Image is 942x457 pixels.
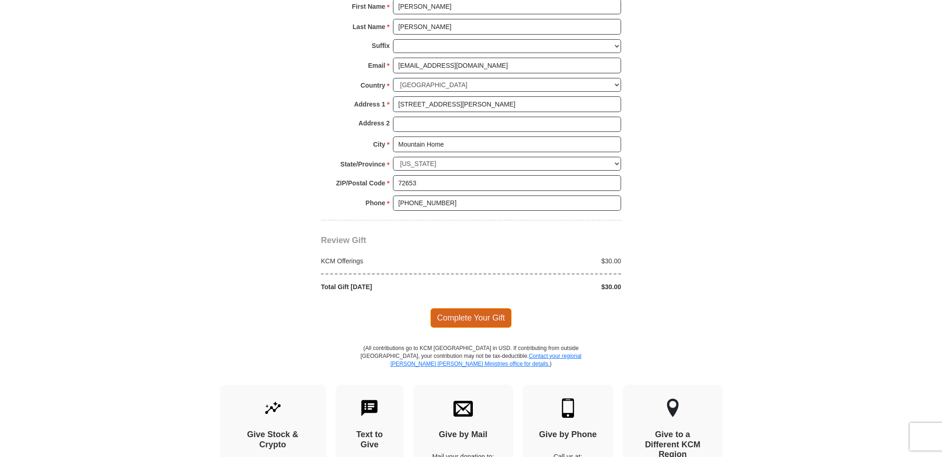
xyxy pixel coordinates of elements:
strong: Email [368,59,385,72]
strong: Phone [366,196,386,209]
img: envelope.svg [453,398,473,418]
strong: State/Province [340,158,385,171]
strong: Last Name [353,20,386,33]
strong: Address 2 [358,117,390,130]
h4: Text to Give [352,430,388,450]
img: other-region [666,398,679,418]
span: Complete Your Gift [430,308,512,327]
strong: City [373,138,385,151]
img: give-by-stock.svg [263,398,283,418]
strong: ZIP/Postal Code [336,177,386,190]
h4: Give by Phone [539,430,597,440]
div: $30.00 [471,256,626,266]
h4: Give Stock & Crypto [236,430,310,450]
div: $30.00 [471,282,626,291]
p: (All contributions go to KCM [GEOGRAPHIC_DATA] in USD. If contributing from outside [GEOGRAPHIC_D... [360,344,582,385]
img: text-to-give.svg [360,398,379,418]
strong: Suffix [372,39,390,52]
strong: Country [361,79,386,92]
div: KCM Offerings [316,256,471,266]
h4: Give by Mail [429,430,497,440]
span: Review Gift [321,236,366,245]
div: Total Gift [DATE] [316,282,471,291]
a: Contact your regional [PERSON_NAME] [PERSON_NAME] Ministries office for details. [390,353,581,367]
strong: Address 1 [354,98,386,111]
img: mobile.svg [558,398,578,418]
